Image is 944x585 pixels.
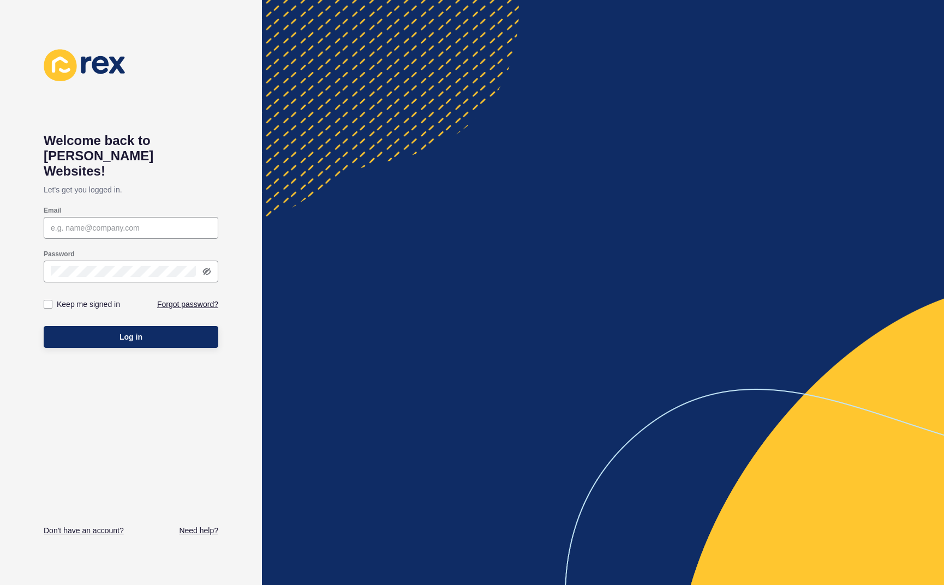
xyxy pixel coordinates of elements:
input: e.g. name@company.com [51,222,211,233]
a: Don't have an account? [44,525,124,536]
span: Log in [120,331,142,342]
a: Need help? [179,525,218,536]
a: Forgot password? [157,299,218,310]
p: Let's get you logged in. [44,179,218,201]
label: Password [44,250,75,258]
label: Email [44,206,61,215]
button: Log in [44,326,218,348]
label: Keep me signed in [57,299,120,310]
h1: Welcome back to [PERSON_NAME] Websites! [44,133,218,179]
